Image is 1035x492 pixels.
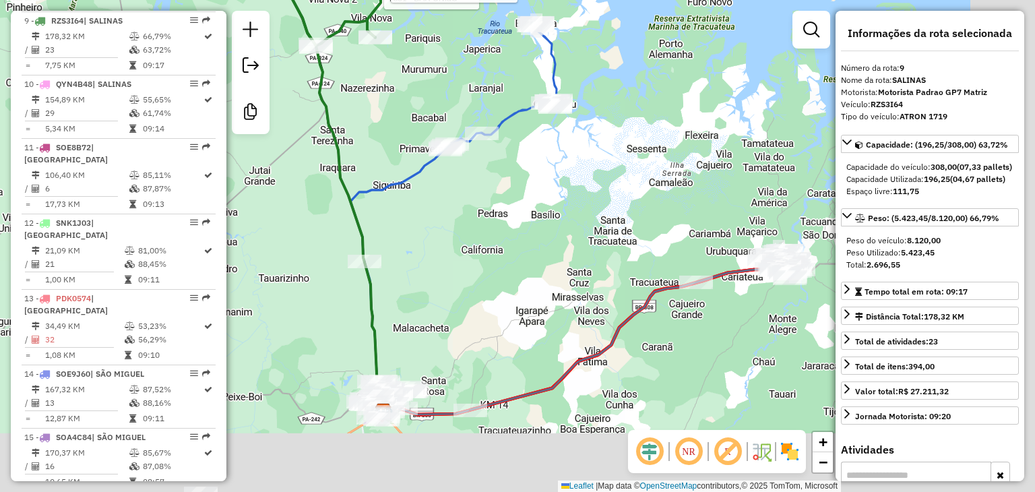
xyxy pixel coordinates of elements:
[125,351,131,359] i: Tempo total em rota
[32,247,40,255] i: Distância Total
[841,208,1019,226] a: Peso: (5.423,45/8.120,00) 66,79%
[924,174,950,184] strong: 196,25
[855,386,949,398] div: Valor total:
[137,333,203,346] td: 56,29%
[375,403,392,421] img: GP7 MATRIZ
[24,182,31,195] td: /
[672,435,705,468] span: Ocultar NR
[204,171,212,179] i: Rota otimizada
[129,171,139,179] i: % de utilização do peso
[142,59,203,72] td: 09:17
[202,433,210,441] em: Rota exportada
[368,386,402,400] div: Atividade não roteirizada - CHAKAL DISTRIBUIDORA
[190,369,198,377] em: Opções
[56,432,92,442] span: SOA4C84
[129,200,136,208] i: Tempo total em rota
[365,383,398,397] div: Atividade não roteirizada - BOTIQUIM DO CARDOSO
[92,79,131,89] span: | SALINAS
[841,111,1019,123] div: Tipo do veículo:
[841,74,1019,86] div: Nome da rota:
[44,273,124,286] td: 1,00 KM
[190,433,198,441] em: Opções
[24,257,31,271] td: /
[32,322,40,330] i: Distância Total
[908,361,935,371] strong: 394,00
[44,122,129,135] td: 5,34 KM
[24,79,131,89] span: 10 -
[142,197,203,211] td: 09:13
[841,229,1019,276] div: Peso: (5.423,45/8.120,00) 66,79%
[596,481,598,491] span: |
[892,75,926,85] strong: SALINAS
[204,386,212,394] i: Rota otimizada
[137,244,203,257] td: 81,00%
[125,276,131,284] i: Tempo total em rota
[204,96,212,104] i: Rota otimizada
[24,43,31,57] td: /
[137,348,203,362] td: 09:10
[44,30,129,43] td: 178,32 KM
[24,432,146,442] span: 15 -
[44,43,129,57] td: 23
[898,386,949,396] strong: R$ 27.211,32
[56,369,90,379] span: SOE9J60
[32,386,40,394] i: Distância Total
[846,247,1013,259] div: Peso Utilizado:
[92,432,146,442] span: | SÃO MIGUEL
[841,98,1019,111] div: Veículo:
[44,59,129,72] td: 7,75 KM
[125,322,135,330] i: % de utilização do peso
[44,244,124,257] td: 21,09 KM
[24,460,31,473] td: /
[190,16,198,24] em: Opções
[129,399,139,407] i: % de utilização da cubagem
[841,282,1019,300] a: Tempo total em rota: 09:17
[44,460,129,473] td: 16
[846,161,1013,173] div: Capacidade do veículo:
[90,369,144,379] span: | SÃO MIGUEL
[24,142,108,164] span: 11 -
[44,182,129,195] td: 6
[202,16,210,24] em: Rota exportada
[841,357,1019,375] a: Total de itens:394,00
[44,475,129,489] td: 10,65 KM
[362,376,396,390] div: Atividade não roteirizada - MERC SANTO ANDRE
[24,122,31,135] td: =
[44,168,129,182] td: 106,40 KM
[819,433,827,450] span: +
[237,98,264,129] a: Criar modelo
[561,481,594,491] a: Leaflet
[32,96,40,104] i: Distância Total
[901,247,935,257] strong: 5.423,45
[142,93,203,106] td: 55,65%
[841,135,1019,153] a: Capacidade: (196,25/308,00) 63,72%
[846,173,1013,185] div: Capacidade Utilizada:
[44,257,124,271] td: 21
[957,162,1012,172] strong: (07,33 pallets)
[129,61,136,69] i: Tempo total em rota
[142,383,203,396] td: 87,52%
[841,406,1019,425] a: Jornada Motorista: 09:20
[32,46,40,54] i: Total de Atividades
[24,197,31,211] td: =
[841,156,1019,203] div: Capacidade: (196,25/308,00) 63,72%
[931,162,957,172] strong: 308,00
[137,257,203,271] td: 88,45%
[868,213,999,223] span: Peso: (5.423,45/8.120,00) 66,79%
[125,336,135,344] i: % de utilização da cubagem
[929,336,938,346] strong: 23
[202,369,210,377] em: Rota exportada
[855,336,938,346] span: Total de atividades:
[237,52,264,82] a: Exportar sessão
[44,106,129,120] td: 29
[129,32,139,40] i: % de utilização do peso
[32,171,40,179] i: Distância Total
[129,109,139,117] i: % de utilização da cubagem
[129,125,136,133] i: Tempo total em rota
[32,449,40,457] i: Distância Total
[44,319,124,333] td: 34,49 KM
[44,412,129,425] td: 12,87 KM
[137,273,203,286] td: 09:11
[32,109,40,117] i: Total de Atividades
[846,235,941,245] span: Peso do veículo:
